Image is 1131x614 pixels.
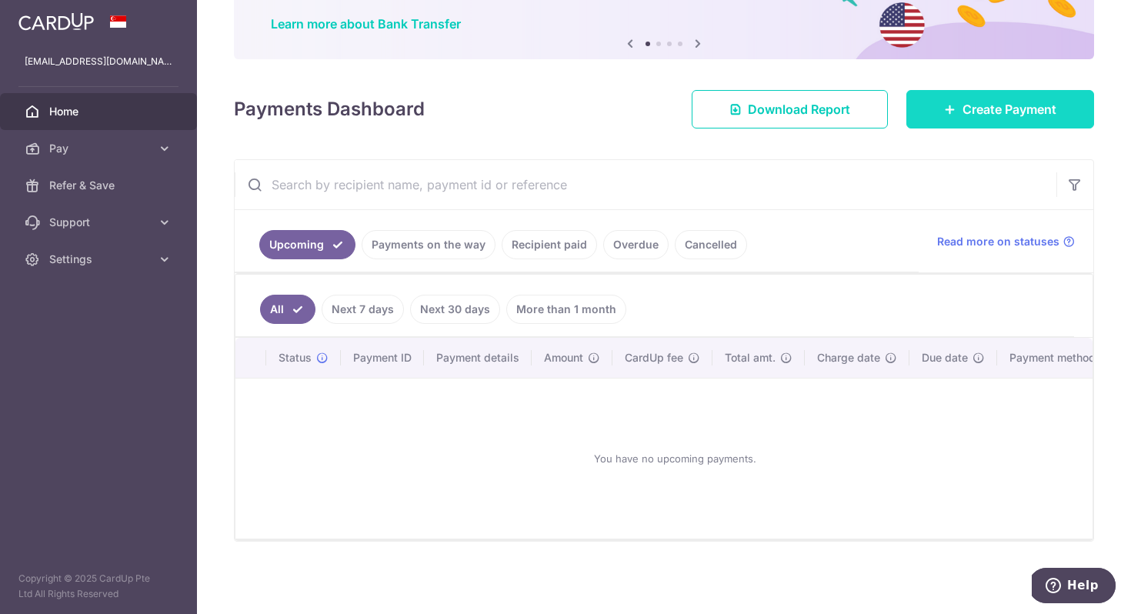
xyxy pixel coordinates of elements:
[271,16,461,32] a: Learn more about Bank Transfer
[322,295,404,324] a: Next 7 days
[235,160,1056,209] input: Search by recipient name, payment id or reference
[963,100,1056,118] span: Create Payment
[260,295,315,324] a: All
[410,295,500,324] a: Next 30 days
[259,230,355,259] a: Upcoming
[35,11,67,25] span: Help
[254,391,1096,526] div: You have no upcoming payments.
[544,350,583,365] span: Amount
[49,104,151,119] span: Home
[725,350,776,365] span: Total amt.
[937,234,1075,249] a: Read more on statuses
[1032,568,1116,606] iframe: Opens a widget where you can find more information
[692,90,888,128] a: Download Report
[362,230,495,259] a: Payments on the way
[49,215,151,230] span: Support
[817,350,880,365] span: Charge date
[922,350,968,365] span: Due date
[748,100,850,118] span: Download Report
[625,350,683,365] span: CardUp fee
[49,141,151,156] span: Pay
[502,230,597,259] a: Recipient paid
[937,234,1059,249] span: Read more on statuses
[25,54,172,69] p: [EMAIL_ADDRESS][DOMAIN_NAME]
[906,90,1094,128] a: Create Payment
[675,230,747,259] a: Cancelled
[279,350,312,365] span: Status
[234,95,425,123] h4: Payments Dashboard
[49,252,151,267] span: Settings
[49,178,151,193] span: Refer & Save
[18,12,94,31] img: CardUp
[506,295,626,324] a: More than 1 month
[424,338,532,378] th: Payment details
[997,338,1114,378] th: Payment method
[341,338,424,378] th: Payment ID
[603,230,669,259] a: Overdue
